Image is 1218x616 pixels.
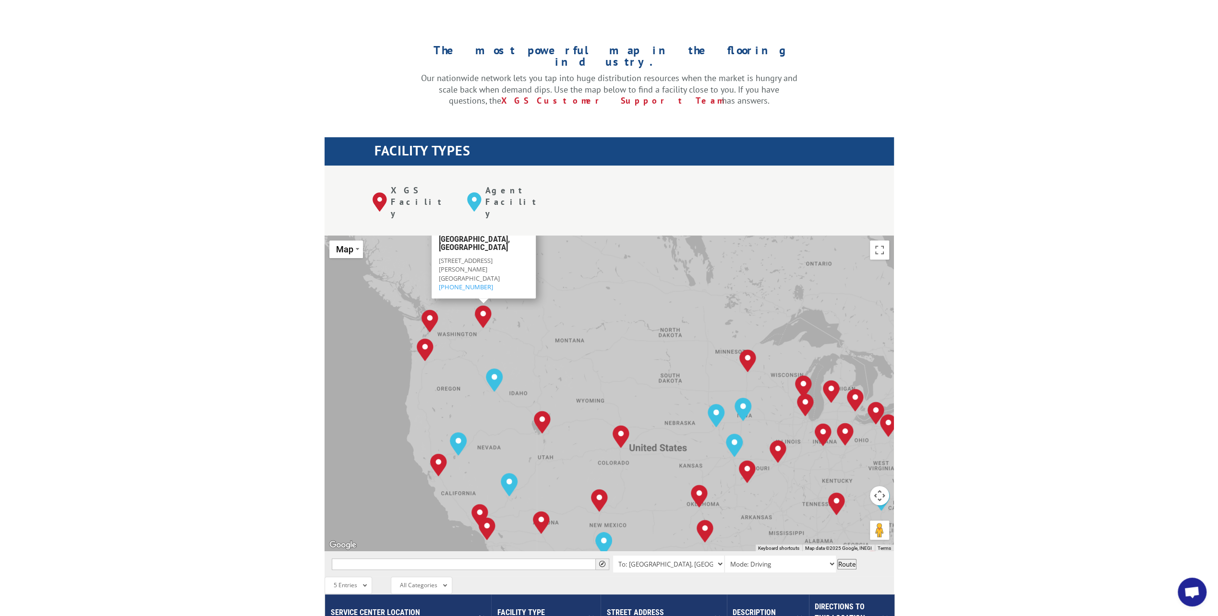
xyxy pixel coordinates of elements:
div: Detroit, MI [847,389,864,412]
p: XGS Facility [391,185,453,219]
span: 5 Entries [334,581,357,589]
div: Milwaukee, WI [795,375,812,398]
div: Minneapolis, MN [739,349,756,372]
button: Map camera controls [870,486,889,505]
div: Kansas City, MO [726,434,743,457]
div: Spokane, WA [475,305,492,328]
span: Map [336,244,353,254]
div: Chicago, IL [797,393,814,416]
a: Open chat [1178,578,1206,606]
div: Pittsburgh, PA [880,414,897,437]
div: Boise, ID [486,368,503,391]
span:  [599,561,605,567]
span: [GEOGRAPHIC_DATA] [438,273,499,282]
a: Terms [878,545,891,551]
p: Agent Facility [485,185,547,219]
div: Dallas, TX [697,520,713,543]
h1: FACILITY TYPES [374,144,894,162]
button: Keyboard shortcuts [758,545,799,552]
div: Phoenix, AZ [533,511,550,534]
button: Drag Pegman onto the map to open Street View [870,521,889,540]
span: Close [525,232,531,238]
div: Reno, NV [450,432,467,455]
div: Cleveland, OH [868,402,884,425]
span: [STREET_ADDRESS][PERSON_NAME] [438,256,492,273]
div: Des Moines, IA [735,398,751,421]
h1: The most powerful map in the flooring industry. [421,45,797,72]
div: Chino, CA [471,504,488,527]
p: Our nationwide network lets you tap into huge distribution resources when the market is hungry an... [421,72,797,107]
div: Portland, OR [417,338,434,361]
div: El Paso, TX [595,532,612,555]
a: Open this area in Google Maps (opens a new window) [327,539,359,551]
div: Tracy, CA [430,453,447,476]
div: Salt Lake City, UT [534,411,551,434]
div: Grand Rapids, MI [823,380,840,403]
div: St. Louis, MO [770,440,786,463]
button: Change map style [329,240,363,258]
div: Las Vegas, NV [501,473,518,496]
div: San Diego, CA [479,517,495,540]
div: Indianapolis, IN [815,423,832,446]
div: Denver, CO [613,425,629,448]
button: Route [837,559,856,569]
div: Dayton, OH [837,423,854,446]
div: Omaha, NE [708,404,724,427]
div: Oklahoma City, OK [691,485,708,508]
span: All Categories [400,581,437,589]
div: Albuquerque, NM [591,489,608,512]
a: [PHONE_NUMBER] [438,282,493,291]
div: Kent, WA [422,309,438,332]
div: Springfield, MO [739,460,756,483]
div: Tunnel Hill, GA [828,492,845,515]
a: XGS Customer Support Team [501,95,722,106]
div: Charlotte, NC [873,487,890,510]
h3: [GEOGRAPHIC_DATA], [GEOGRAPHIC_DATA] [438,235,528,256]
button:  [595,558,609,570]
img: Google [327,539,359,551]
button: Toggle fullscreen view [870,240,889,260]
span: Map data ©2025 Google, INEGI [805,545,872,551]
